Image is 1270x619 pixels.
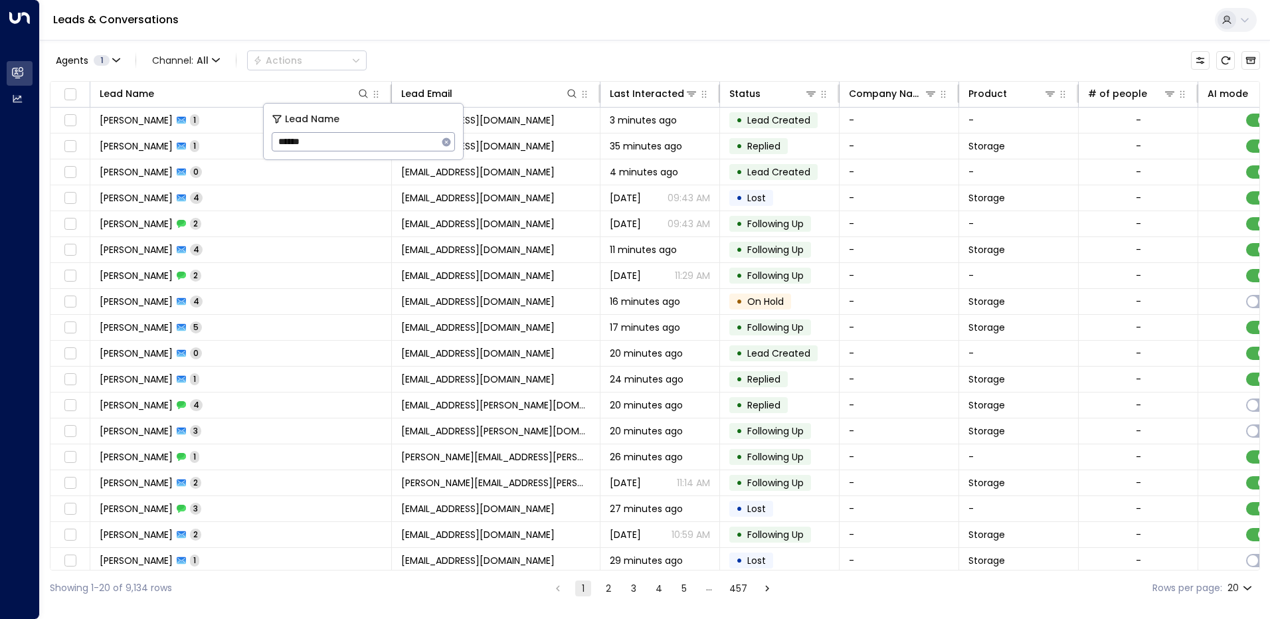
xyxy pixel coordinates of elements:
p: 09:43 AM [668,191,710,205]
span: Toggle select row [62,216,78,232]
div: - [1136,217,1141,230]
div: • [736,497,743,520]
div: Lead Email [401,86,452,102]
div: Actions [253,54,302,66]
span: Storage [968,191,1005,205]
span: Storage [968,528,1005,541]
td: - [840,470,959,495]
span: Angela Dawson [100,217,173,230]
div: - [1136,476,1141,489]
span: Following Up [747,217,804,230]
span: Replied [747,373,780,386]
span: 20 minutes ago [610,424,683,438]
span: 1 [94,55,110,66]
div: - [1136,554,1141,567]
span: 1 [190,114,199,126]
button: Channel:All [147,51,225,70]
span: michelle.jeary@outlook.com [401,476,590,489]
span: 35 minutes ago [610,139,682,153]
span: maz.pickel@hotmail.co.uk [401,398,590,412]
div: Status [729,86,761,102]
span: 2 [190,218,201,229]
div: Lead Name [100,86,154,102]
div: • [736,368,743,391]
span: Storage [968,373,1005,386]
span: 4 [190,296,203,307]
span: 20 minutes ago [610,398,683,412]
td: - [959,444,1079,470]
span: Following Up [747,321,804,334]
div: Product [968,86,1057,102]
button: page 1 [575,580,591,596]
span: maz.pickel@hotmail.co.uk [401,424,590,438]
p: 11:29 AM [675,269,710,282]
div: 20 [1227,578,1255,598]
span: Angela Dawson [100,191,173,205]
div: … [701,580,717,596]
span: Toggle select row [62,553,78,569]
button: Go to next page [759,580,775,596]
td: - [840,548,959,573]
span: Toggle select row [62,423,78,440]
span: Storage [968,554,1005,567]
span: Angela Dawson [100,165,173,179]
span: Toggle select row [62,268,78,284]
span: michelle.jeary@outlook.com [401,450,590,464]
span: 1 [190,555,199,566]
td: - [840,185,959,211]
button: Go to page 3 [626,580,642,596]
span: Storage [968,139,1005,153]
span: Michael Gittens [100,528,173,541]
div: - [1136,321,1141,334]
span: 2 [190,270,201,281]
div: Product [968,86,1007,102]
span: Lead Name [285,112,339,127]
div: - [1136,424,1141,438]
div: • [736,420,743,442]
span: Following Up [747,476,804,489]
div: Lead Email [401,86,579,102]
span: 4 [190,399,203,410]
span: 3 minutes ago [610,114,677,127]
span: jackhaycocks@hotmail.co.uk [401,295,555,308]
td: - [840,367,959,392]
span: Lost [747,191,766,205]
span: Toggle select row [62,501,78,517]
div: - [1136,243,1141,256]
span: Storage [968,476,1005,489]
div: • [736,290,743,313]
span: angeladawson186@gmail.com [401,217,555,230]
span: rohitxp7@yahoo.com [401,139,555,153]
div: - [1136,398,1141,412]
span: 2 [190,529,201,540]
span: Yesterday [610,528,641,541]
div: • [736,316,743,339]
td: - [959,496,1079,521]
div: Last Interacted [610,86,684,102]
span: Aug 21, 2025 [610,269,641,282]
span: Toggle select row [62,112,78,129]
div: - [1136,347,1141,360]
button: Go to page 5 [676,580,692,596]
td: - [840,289,959,314]
span: Toggle select row [62,294,78,310]
div: - [1136,269,1141,282]
span: mgittens13-15@hotmail.com [401,528,555,541]
span: Toggle select all [62,86,78,103]
span: Toggle select row [62,449,78,466]
div: • [736,135,743,157]
div: - [1136,528,1141,541]
td: - [959,159,1079,185]
td: - [959,211,1079,236]
span: ashley.rowe1972@outlook.com [401,347,555,360]
div: AI mode [1208,86,1248,102]
td: - [840,393,959,418]
div: Lead Name [100,86,370,102]
span: Lead Created [747,114,810,127]
div: • [736,342,743,365]
span: Toggle select row [62,319,78,336]
div: # of people [1088,86,1147,102]
span: Ashley Rowe [100,347,173,360]
span: Toggle select row [62,242,78,258]
span: Aug 19, 2025 [610,217,641,230]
